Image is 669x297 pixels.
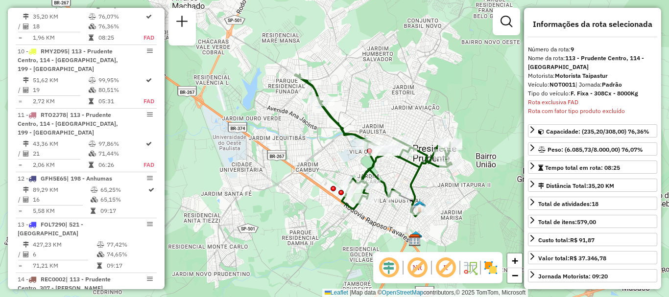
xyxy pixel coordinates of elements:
td: / [18,250,23,259]
a: Jornada Motorista: 09:20 [528,269,657,282]
td: 43,36 KM [32,139,88,149]
i: % de utilização da cubagem [89,151,96,157]
em: Opções [147,221,153,227]
td: / [18,149,23,159]
td: 65,25% [100,185,147,195]
h4: Informações da rota selecionada [528,20,657,29]
a: Exibir filtros [497,12,516,31]
span: | [350,289,351,296]
strong: F. Fixa - 308Cx - 8000Kg [571,90,638,97]
a: OpenStreetMap [382,289,424,296]
div: Total de itens: [538,218,596,227]
a: Capacidade: (235,20/308,00) 76,36% [528,124,657,137]
i: Tempo total em rota [89,162,94,168]
span: | 113 - Prudente Centro, 114 - [GEOGRAPHIC_DATA], 199 - [GEOGRAPHIC_DATA] [18,111,118,136]
a: Nova sessão e pesquisa [172,12,192,34]
img: Fluxo de ruas [462,260,478,275]
img: Fads [413,200,426,213]
span: RTO2J78 [41,111,66,118]
div: Map data © contributors,© 2025 TomTom, Microsoft [322,289,528,297]
span: | 198 - Anhumas [67,175,112,182]
td: 77,42% [106,240,153,250]
td: 51,62 KM [32,75,88,85]
strong: NOT0011 [550,81,575,88]
strong: Padrão [602,81,622,88]
strong: R$ 37.346,78 [570,254,606,262]
div: Motorista: [528,71,657,80]
i: % de utilização do peso [97,242,104,248]
td: 71,21 KM [32,261,96,271]
td: 99,95% [98,75,143,85]
td: 18 [32,22,88,31]
i: % de utilização do peso [89,77,96,83]
div: Veículo: [528,80,657,89]
td: 2,72 KM [32,96,88,106]
span: Exibir rótulo [434,256,457,279]
td: FAD [143,96,155,106]
div: Custo total: [538,236,595,245]
span: 35,20 KM [588,182,614,189]
a: Zoom out [507,268,522,283]
td: 21 [32,149,88,159]
i: Tempo total em rota [89,35,94,41]
td: 08:25 [98,33,143,43]
i: Tempo total em rota [97,263,102,269]
td: 09:17 [106,261,153,271]
span: Exibir NR [406,256,429,279]
strong: 113 - Prudente Centro, 114 - [GEOGRAPHIC_DATA] [528,54,644,70]
span: FOL7290 [41,221,65,228]
img: Cross PA [409,230,422,243]
i: % de utilização do peso [89,14,96,20]
div: Nome da rota: [528,54,657,71]
span: Tempo total em rota: 08:25 [545,164,620,171]
i: % de utilização da cubagem [97,251,104,257]
td: 65,15% [100,195,147,205]
i: Distância Total [23,187,29,193]
em: Opções [147,112,153,117]
em: Opções [147,276,153,282]
i: Tempo total em rota [89,98,94,104]
td: 89,29 KM [32,185,90,195]
td: 16 [32,195,90,205]
td: / [18,195,23,205]
i: Rota otimizada [146,77,152,83]
strong: R$ 91,87 [570,236,595,244]
span: + [512,254,518,267]
span: 12 - [18,175,112,182]
td: 1,96 KM [32,33,88,43]
em: Opções [147,48,153,54]
span: − [512,269,518,281]
i: Tempo total em rota [91,208,96,214]
td: = [18,261,23,271]
div: Total hectolitro: [528,287,657,296]
i: Total de Atividades [23,151,29,157]
em: Opções [147,175,153,181]
i: % de utilização da cubagem [89,23,96,29]
td: FAD [143,160,155,170]
span: Peso: (6.085,73/8.000,00) 76,07% [548,146,643,153]
i: Rota otimizada [148,187,154,193]
i: Distância Total [23,242,29,248]
span: Total de atividades: [538,200,598,207]
a: Custo total:R$ 91,87 [528,233,657,246]
a: Distância Total:35,20 KM [528,179,657,192]
strong: 18 [592,200,598,207]
td: 97,86% [98,139,143,149]
td: = [18,33,23,43]
td: 6 [32,250,96,259]
span: 11 - [18,111,118,136]
span: 14 - [18,275,111,292]
td: 76,36% [98,22,143,31]
i: % de utilização do peso [91,187,98,193]
i: Total de Atividades [23,197,29,203]
td: 74,65% [106,250,153,259]
span: Capacidade: (235,20/308,00) 76,36% [546,128,649,135]
td: 71,44% [98,149,143,159]
div: Rota exclusiva FAD [528,98,657,107]
a: Total de itens:579,00 [528,215,657,228]
td: 5,58 KM [32,206,90,216]
i: % de utilização da cubagem [89,87,96,93]
td: 76,07% [98,12,143,22]
span: 13 - [18,221,83,237]
td: / [18,22,23,31]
